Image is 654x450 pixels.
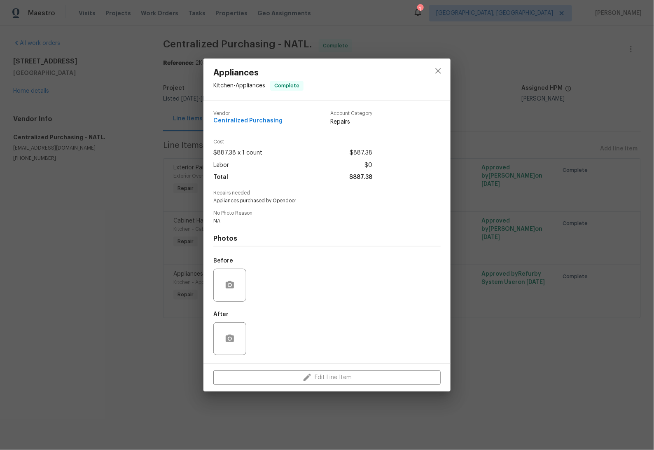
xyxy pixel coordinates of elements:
span: $887.38 x 1 count [213,147,262,159]
span: Appliances [213,68,304,77]
span: Repairs needed [213,190,441,196]
button: close [428,61,448,81]
span: $887.38 [350,147,372,159]
span: Account Category [330,111,372,116]
div: 1 [417,5,423,13]
span: Vendor [213,111,283,116]
span: Complete [271,82,303,90]
span: $887.38 [349,171,372,183]
span: Centralized Purchasing [213,118,283,124]
span: NA [213,218,418,225]
span: No Photo Reason [213,211,441,216]
span: Cost [213,139,372,145]
span: Total [213,171,228,183]
span: Repairs [330,118,372,126]
h5: Before [213,258,233,264]
h5: After [213,312,229,317]
span: Labor [213,159,229,171]
span: Appliances purchased by Opendoor [213,197,418,204]
h4: Photos [213,234,441,243]
span: Kitchen - Appliances [213,83,265,89]
span: $0 [364,159,372,171]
